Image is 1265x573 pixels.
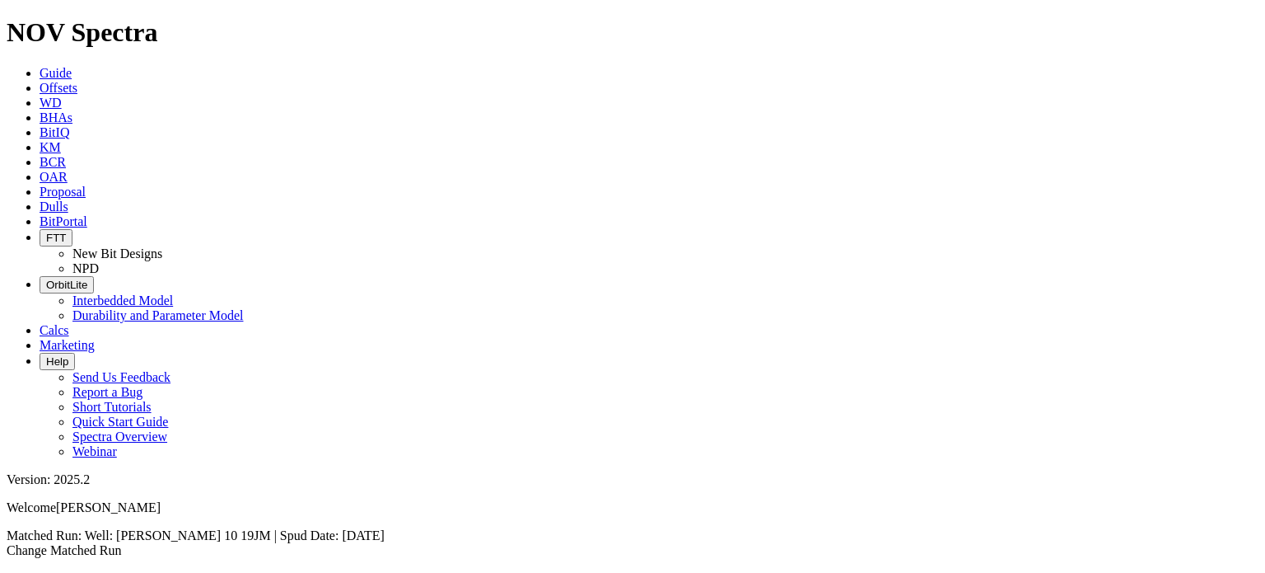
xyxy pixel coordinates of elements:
[72,444,117,458] a: Webinar
[40,96,62,110] a: WD
[7,17,1258,48] h1: NOV Spectra
[40,155,66,169] a: BCR
[7,472,1258,487] div: Version: 2025.2
[40,185,86,199] a: Proposal
[40,353,75,370] button: Help
[56,500,161,514] span: [PERSON_NAME]
[40,338,95,352] a: Marketing
[40,323,69,337] a: Calcs
[46,279,87,291] span: OrbitLite
[40,229,72,247] button: FTT
[72,415,168,429] a: Quick Start Guide
[72,370,170,384] a: Send Us Feedback
[72,247,162,261] a: New Bit Designs
[7,500,1258,515] p: Welcome
[40,200,68,214] a: Dulls
[85,528,385,542] span: Well: [PERSON_NAME] 10 19JM | Spud Date: [DATE]
[72,430,167,444] a: Spectra Overview
[40,125,69,139] a: BitIQ
[72,294,173,308] a: Interbedded Model
[7,543,122,557] a: Change Matched Run
[72,385,142,399] a: Report a Bug
[46,355,68,368] span: Help
[72,308,244,322] a: Durability and Parameter Model
[40,81,77,95] a: Offsets
[72,261,99,275] a: NPD
[40,170,68,184] a: OAR
[40,214,87,228] a: BitPortal
[7,528,82,542] span: Matched Run:
[40,140,61,154] a: KM
[40,276,94,294] button: OrbitLite
[46,232,66,244] span: FTT
[40,66,72,80] a: Guide
[72,400,152,414] a: Short Tutorials
[40,110,72,124] a: BHAs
